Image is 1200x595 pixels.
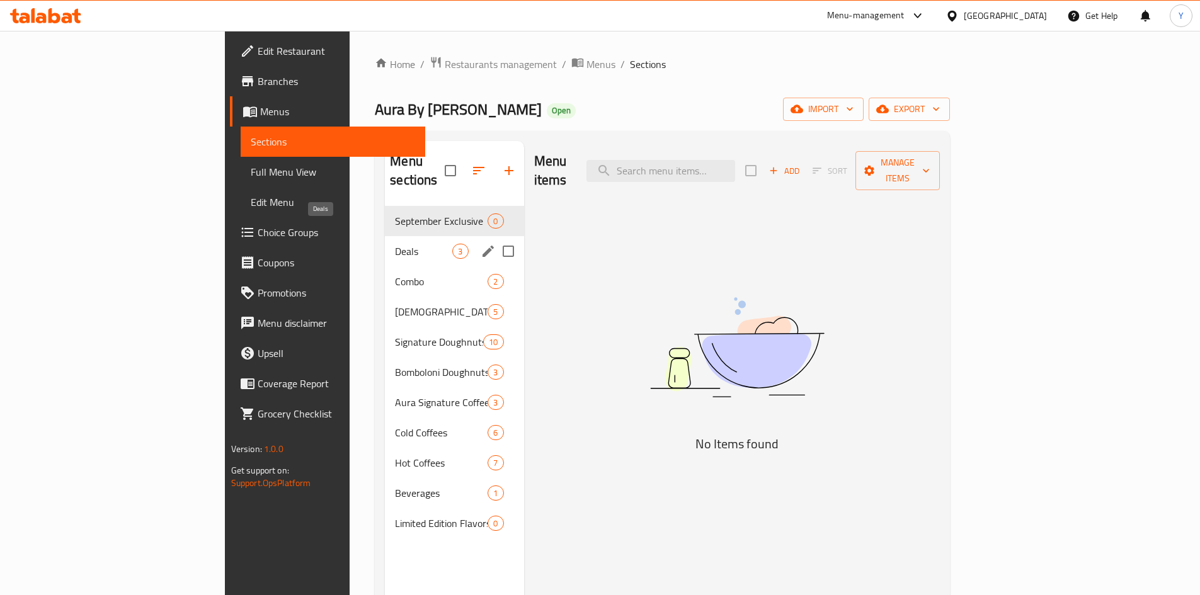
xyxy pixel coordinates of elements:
[488,487,503,499] span: 1
[964,9,1047,23] div: [GEOGRAPHIC_DATA]
[534,152,572,190] h2: Menu items
[827,8,905,23] div: Menu-management
[767,164,801,178] span: Add
[586,57,615,72] span: Menus
[241,127,425,157] a: Sections
[258,285,415,300] span: Promotions
[488,276,503,288] span: 2
[488,427,503,439] span: 6
[453,246,467,258] span: 3
[395,516,488,531] span: Limited Edition Flavors
[230,399,425,429] a: Grocery Checklist
[855,151,940,190] button: Manage items
[230,247,425,278] a: Coupons
[488,457,503,469] span: 7
[385,417,523,448] div: Cold Coffees6
[385,201,523,543] nav: Menu sections
[488,213,503,229] div: items
[385,478,523,508] div: Beverages1
[231,475,311,491] a: Support.OpsPlatform
[258,43,415,59] span: Edit Restaurant
[395,455,488,470] span: Hot Coffees
[385,357,523,387] div: Bomboloni Doughnuts3
[488,425,503,440] div: items
[445,57,557,72] span: Restaurants management
[395,485,488,501] span: Beverages
[258,346,415,361] span: Upsell
[375,95,542,123] span: Aura By [PERSON_NAME]
[251,164,415,179] span: Full Menu View
[793,101,854,117] span: import
[620,57,625,72] li: /
[230,338,425,368] a: Upsell
[260,104,415,119] span: Menus
[437,157,464,184] span: Select all sections
[488,397,503,409] span: 3
[547,105,576,116] span: Open
[479,242,498,261] button: edit
[231,462,289,479] span: Get support on:
[395,425,488,440] span: Cold Coffees
[580,264,894,431] img: dish.svg
[562,57,566,72] li: /
[804,161,855,181] span: Select section first
[230,368,425,399] a: Coverage Report
[488,366,503,378] span: 3
[869,98,950,121] button: export
[385,236,523,266] div: Deals3edit
[430,56,557,72] a: Restaurants management
[494,156,524,186] button: Add section
[764,161,804,181] button: Add
[395,213,488,229] div: September Exclusive
[764,161,804,181] span: Add item
[258,376,415,391] span: Coverage Report
[488,395,503,410] div: items
[395,304,488,319] div: Korean Milk Doughnuts
[488,516,503,531] div: items
[395,395,488,410] span: Aura Signature Coffees
[488,518,503,530] span: 0
[385,266,523,297] div: Combo2
[385,508,523,538] div: Limited Edition Flavors0
[230,308,425,338] a: Menu disclaimer
[230,96,425,127] a: Menus
[241,187,425,217] a: Edit Menu
[230,278,425,308] a: Promotions
[783,98,864,121] button: import
[395,274,488,289] span: Combo
[385,206,523,236] div: September Exclusive0
[395,304,488,319] span: [DEMOGRAPHIC_DATA] Milk Doughnuts
[488,455,503,470] div: items
[1179,9,1184,23] span: Y
[264,441,283,457] span: 1.0.0
[258,74,415,89] span: Branches
[630,57,666,72] span: Sections
[230,217,425,247] a: Choice Groups
[547,103,576,118] div: Open
[231,441,262,457] span: Version:
[230,36,425,66] a: Edit Restaurant
[385,387,523,417] div: Aura Signature Coffees3
[385,297,523,327] div: [DEMOGRAPHIC_DATA] Milk Doughnuts5
[452,244,468,259] div: items
[258,315,415,331] span: Menu disclaimer
[395,365,488,380] span: Bomboloni Doughnuts
[395,334,483,349] span: Signature Doughnuts
[385,448,523,478] div: Hot Coffees7
[251,134,415,149] span: Sections
[484,336,503,348] span: 10
[464,156,494,186] span: Sort sections
[488,215,503,227] span: 0
[488,365,503,380] div: items
[586,160,735,182] input: search
[483,334,503,349] div: items
[879,101,940,117] span: export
